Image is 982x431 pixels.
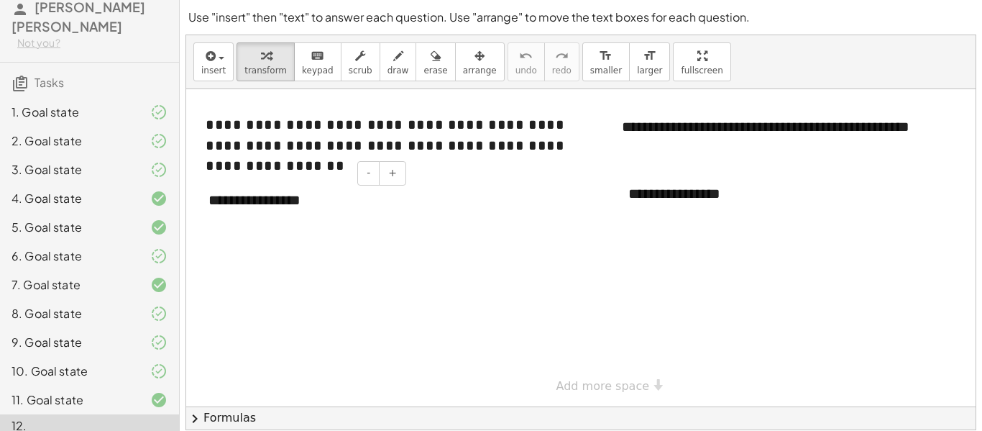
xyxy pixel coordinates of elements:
span: larger [637,65,662,76]
span: scrub [349,65,372,76]
div: 6. Goal state [12,248,127,265]
button: - [357,161,380,186]
i: Task finished and correct. [150,190,168,207]
span: erase [423,65,447,76]
span: smaller [590,65,622,76]
i: Task finished and part of it marked as correct. [150,161,168,178]
button: + [379,161,406,186]
i: Task finished and part of it marked as correct. [150,305,168,322]
button: format_sizelarger [629,42,670,81]
i: format_size [643,47,656,65]
div: 4. Goal state [12,190,127,207]
div: 1. Goal state [12,104,127,121]
span: arrange [463,65,497,76]
button: insert [193,42,234,81]
button: undoundo [508,42,545,81]
span: Tasks [35,75,64,90]
i: format_size [599,47,612,65]
p: Use "insert" then "text" to answer each question. Use "arrange" to move the text boxes for each q... [188,9,973,26]
div: 5. Goal state [12,219,127,236]
i: Task finished and correct. [150,276,168,294]
div: 2. Goal state [12,132,127,150]
i: Task finished and correct. [150,219,168,236]
span: fullscreen [681,65,722,76]
span: + [388,167,397,178]
i: Task finished and part of it marked as correct. [150,334,168,351]
span: undo [515,65,537,76]
span: - [367,167,370,178]
i: keyboard [311,47,324,65]
i: undo [519,47,533,65]
i: Task finished and part of it marked as correct. [150,248,168,265]
span: Add more space [556,379,650,393]
button: fullscreen [673,42,730,81]
button: format_sizesmaller [582,42,630,81]
i: Task finished and part of it marked as correct. [150,104,168,121]
i: Task finished and correct. [150,391,168,409]
button: erase [416,42,455,81]
div: 7. Goal state [12,276,127,294]
button: keyboardkeypad [294,42,341,81]
div: 9. Goal state [12,334,127,351]
i: redo [555,47,569,65]
button: transform [237,42,295,81]
span: insert [201,65,226,76]
i: Task finished and part of it marked as correct. [150,132,168,150]
div: 3. Goal state [12,161,127,178]
div: 8. Goal state [12,305,127,322]
span: keypad [302,65,334,76]
span: draw [387,65,409,76]
span: transform [244,65,287,76]
button: draw [380,42,417,81]
span: redo [552,65,572,76]
button: arrange [455,42,505,81]
button: scrub [341,42,380,81]
i: Task finished and part of it marked as correct. [150,363,168,380]
button: redoredo [544,42,579,81]
div: 10. Goal state [12,363,127,380]
span: chevron_right [186,410,203,427]
div: Not you? [17,36,168,50]
div: 11. Goal state [12,391,127,409]
button: chevron_rightFormulas [186,407,976,430]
